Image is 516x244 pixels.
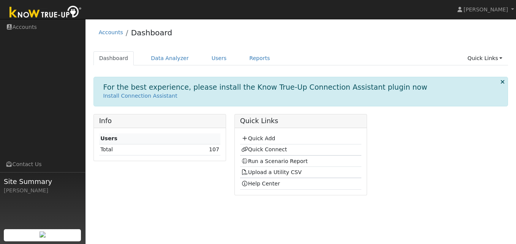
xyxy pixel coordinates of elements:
[464,6,508,13] span: [PERSON_NAME]
[93,51,134,65] a: Dashboard
[145,51,195,65] a: Data Analyzer
[241,181,280,187] a: Help Center
[206,51,233,65] a: Users
[240,117,362,125] h5: Quick Links
[131,28,173,37] a: Dashboard
[103,93,177,99] a: Install Connection Assistant
[241,146,287,152] a: Quick Connect
[99,144,165,155] td: Total
[99,29,123,35] a: Accounts
[241,169,302,175] a: Upload a Utility CSV
[103,83,427,92] h1: For the best experience, please install the Know True-Up Connection Assistant plugin now
[100,135,117,141] strong: Users
[99,117,221,125] h5: Info
[4,187,81,195] div: [PERSON_NAME]
[4,176,81,187] span: Site Summary
[244,51,275,65] a: Reports
[209,146,219,152] a: 107
[462,51,508,65] a: Quick Links
[6,4,85,21] img: Know True-Up
[40,231,46,238] img: retrieve
[241,135,275,141] a: Quick Add
[241,158,308,164] a: Run a Scenario Report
